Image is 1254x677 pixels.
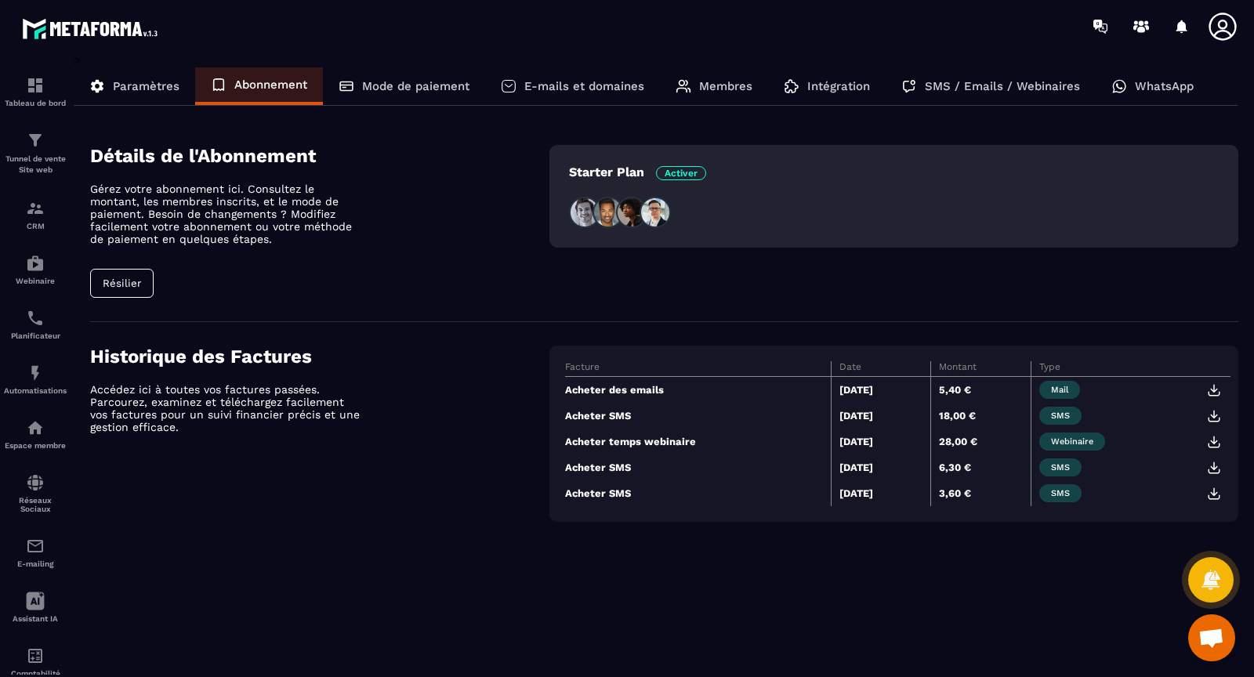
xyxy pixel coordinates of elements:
td: 3,60 € [931,480,1031,506]
a: social-networksocial-networkRéseaux Sociaux [4,462,67,525]
img: logo [22,14,163,43]
p: Planificateur [4,331,67,340]
td: Acheter des emails [565,377,832,404]
a: automationsautomationsAutomatisations [4,352,67,407]
th: Type [1031,361,1230,377]
p: Webinaire [4,277,67,285]
a: automationsautomationsEspace membre [4,407,67,462]
p: Automatisations [4,386,67,395]
img: automations [26,418,45,437]
a: schedulerschedulerPlanificateur [4,297,67,352]
span: Activer [656,166,706,180]
img: download.399b3ae9.svg [1207,383,1221,397]
td: Acheter SMS [565,480,832,506]
p: Tunnel de vente Site web [4,154,67,176]
img: email [26,537,45,556]
img: people3 [616,197,647,228]
a: emailemailE-mailing [4,525,67,580]
span: SMS [1039,484,1082,502]
a: formationformationTunnel de vente Site web [4,119,67,187]
img: formation [26,131,45,150]
span: Mail [1039,381,1080,399]
th: Montant [931,361,1031,377]
p: Intégration [807,79,870,93]
p: WhatsApp [1135,79,1194,93]
div: > [74,52,1238,545]
p: Assistant IA [4,614,67,623]
td: 6,30 € [931,454,1031,480]
img: scheduler [26,309,45,328]
img: people2 [593,197,624,228]
a: automationsautomationsWebinaire [4,242,67,297]
p: Mode de paiement [362,79,469,93]
th: Date [832,361,931,377]
span: SMS [1039,407,1082,425]
p: Espace membre [4,441,67,450]
img: download.399b3ae9.svg [1207,461,1221,475]
p: Accédez ici à toutes vos factures passées. Parcourez, examinez et téléchargez facilement vos fact... [90,383,364,433]
h4: Détails de l'Abonnement [90,145,549,167]
p: Membres [699,79,752,93]
td: [DATE] [832,454,931,480]
td: Acheter SMS [565,454,832,480]
td: [DATE] [832,429,931,454]
span: Webinaire [1039,433,1105,451]
td: 5,40 € [931,377,1031,404]
img: formation [26,76,45,95]
span: SMS [1039,458,1082,476]
th: Facture [565,361,832,377]
p: E-mails et domaines [524,79,644,93]
td: 18,00 € [931,403,1031,429]
p: SMS / Emails / Webinaires [925,79,1080,93]
img: formation [26,199,45,218]
td: [DATE] [832,377,931,404]
p: CRM [4,222,67,230]
img: social-network [26,473,45,492]
td: 28,00 € [931,429,1031,454]
img: people4 [640,197,671,228]
img: automations [26,254,45,273]
p: Abonnement [234,78,307,92]
img: download.399b3ae9.svg [1207,435,1221,449]
div: Ouvrir le chat [1188,614,1235,661]
img: automations [26,364,45,382]
img: download.399b3ae9.svg [1207,409,1221,423]
a: formationformationCRM [4,187,67,242]
p: Gérez votre abonnement ici. Consultez le montant, les membres inscrits, et le mode de paiement. B... [90,183,364,245]
img: download.399b3ae9.svg [1207,487,1221,501]
img: accountant [26,646,45,665]
td: Acheter temps webinaire [565,429,832,454]
img: people1 [569,197,600,228]
button: Résilier [90,269,154,298]
td: [DATE] [832,480,931,506]
a: Assistant IA [4,580,67,635]
a: formationformationTableau de bord [4,64,67,119]
td: [DATE] [832,403,931,429]
p: Starter Plan [569,165,706,179]
p: Réseaux Sociaux [4,496,67,513]
td: Acheter SMS [565,403,832,429]
p: E-mailing [4,559,67,568]
p: Paramètres [113,79,179,93]
h4: Historique des Factures [90,346,549,367]
p: Tableau de bord [4,99,67,107]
